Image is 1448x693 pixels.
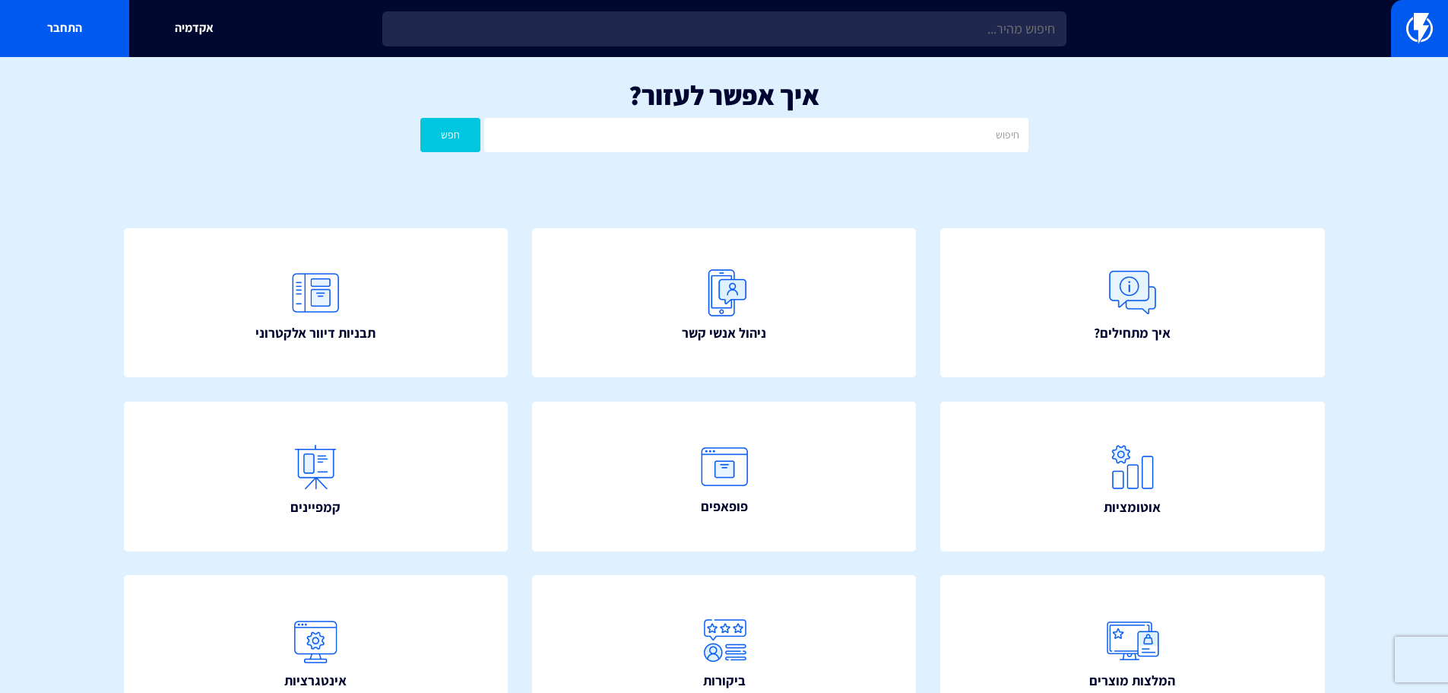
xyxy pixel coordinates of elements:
span: ביקורות [703,671,746,691]
a: ניהול אנשי קשר [532,228,917,378]
input: חיפוש [484,118,1028,152]
span: ניהול אנשי קשר [682,323,766,343]
span: קמפיינים [290,497,341,517]
span: אוטומציות [1104,497,1161,517]
a: אוטומציות [940,402,1325,552]
button: חפש [420,118,481,152]
span: תבניות דיוור אלקטרוני [255,323,375,343]
a: איך מתחילים? [940,228,1325,378]
span: פופאפים [701,497,748,517]
span: איך מתחילים? [1094,323,1171,343]
a: תבניות דיוור אלקטרוני [124,228,509,378]
span: המלצות מוצרים [1089,671,1175,691]
h1: איך אפשר לעזור? [23,80,1425,110]
input: חיפוש מהיר... [382,11,1066,46]
a: פופאפים [532,402,917,552]
span: אינטגרציות [284,671,347,691]
a: קמפיינים [124,402,509,552]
